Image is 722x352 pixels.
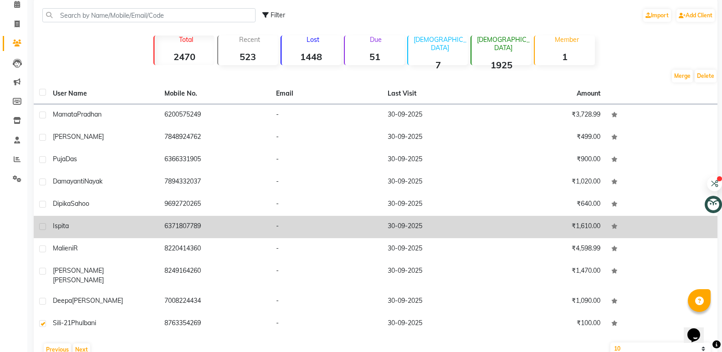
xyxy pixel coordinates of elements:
button: Delete [695,70,717,82]
td: 8220414360 [159,238,271,260]
p: Due [347,36,405,44]
td: 6371807789 [159,216,271,238]
span: Puja [53,155,66,163]
td: 30-09-2025 [382,104,494,127]
th: Amount [571,83,606,104]
td: 8249164260 [159,260,271,291]
button: Merge [672,70,693,82]
span: Nayak [84,177,102,185]
td: ₹900.00 [494,149,606,171]
td: ₹1,470.00 [494,260,606,291]
td: ₹1,090.00 [494,291,606,313]
span: Mamata [53,110,77,118]
td: 9692720265 [159,194,271,216]
td: ₹100.00 [494,313,606,335]
a: Import [643,9,671,22]
span: Filter [271,11,285,19]
td: 30-09-2025 [382,216,494,238]
td: - [271,291,382,313]
td: - [271,238,382,260]
td: 30-09-2025 [382,238,494,260]
td: ₹4,598.99 [494,238,606,260]
td: 7848924762 [159,127,271,149]
span: [PERSON_NAME] [53,266,104,275]
span: Damayanti [53,177,84,185]
th: Last Visit [382,83,494,104]
span: R [73,244,78,252]
td: 30-09-2025 [382,127,494,149]
td: 30-09-2025 [382,171,494,194]
span: Dipika [53,199,71,208]
p: Total [158,36,214,44]
td: - [271,127,382,149]
td: - [271,260,382,291]
td: - [271,171,382,194]
td: 7894332037 [159,171,271,194]
span: [PERSON_NAME] [53,276,104,284]
td: 30-09-2025 [382,291,494,313]
td: ₹1,610.00 [494,216,606,238]
strong: 51 [345,51,405,62]
td: 30-09-2025 [382,313,494,335]
td: - [271,216,382,238]
strong: 523 [218,51,278,62]
td: 7008224434 [159,291,271,313]
p: Recent [222,36,278,44]
td: ₹1,020.00 [494,171,606,194]
td: ₹640.00 [494,194,606,216]
td: ₹499.00 [494,127,606,149]
td: 30-09-2025 [382,194,494,216]
strong: 1 [535,51,594,62]
td: 30-09-2025 [382,260,494,291]
td: 30-09-2025 [382,149,494,171]
p: Lost [285,36,341,44]
span: Phulbani [71,319,96,327]
span: [PERSON_NAME] [72,296,123,305]
span: Sili-21 [53,319,71,327]
td: - [271,194,382,216]
strong: 7 [408,59,468,71]
th: User Name [47,83,159,104]
p: [DEMOGRAPHIC_DATA] [412,36,468,52]
a: Add Client [676,9,715,22]
span: Das [66,155,77,163]
strong: 2470 [154,51,214,62]
td: - [271,149,382,171]
span: Malieni [53,244,73,252]
td: 6366331905 [159,149,271,171]
input: Search by Name/Mobile/Email/Code [42,8,256,22]
td: ₹3,728.99 [494,104,606,127]
p: Member [538,36,594,44]
span: Sahoo [71,199,89,208]
td: 8763354269 [159,313,271,335]
span: Deepa [53,296,72,305]
td: 6200575249 [159,104,271,127]
span: Pradhan [77,110,102,118]
strong: 1925 [471,59,531,71]
p: [DEMOGRAPHIC_DATA] [475,36,531,52]
th: Email [271,83,382,104]
iframe: chat widget [684,316,713,343]
td: - [271,104,382,127]
td: - [271,313,382,335]
th: Mobile No. [159,83,271,104]
span: Ispita [53,222,69,230]
span: [PERSON_NAME] [53,133,104,141]
strong: 1448 [282,51,341,62]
